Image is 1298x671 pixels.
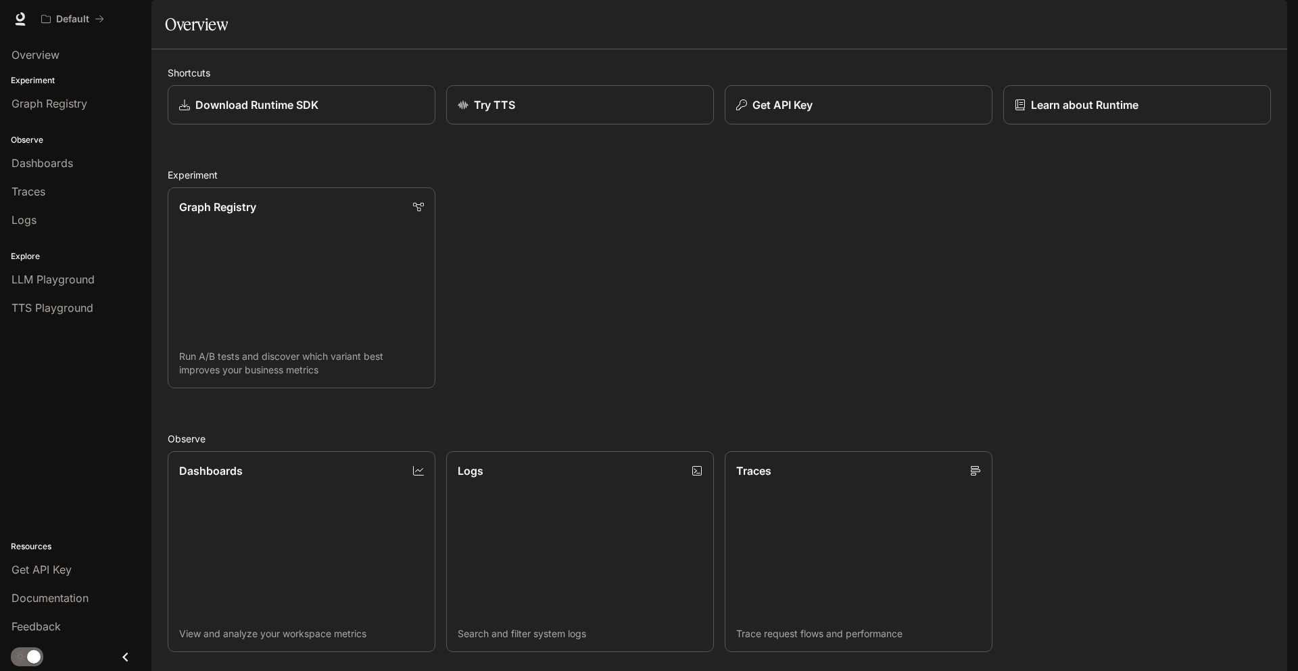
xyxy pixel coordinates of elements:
[736,627,981,641] p: Trace request flows and performance
[1031,97,1138,113] p: Learn about Runtime
[168,66,1271,80] h2: Shortcuts
[474,97,515,113] p: Try TTS
[725,85,992,124] button: Get API Key
[179,350,424,377] p: Run A/B tests and discover which variant best improves your business metrics
[458,627,702,641] p: Search and filter system logs
[168,187,435,388] a: Graph RegistryRun A/B tests and discover which variant best improves your business metrics
[446,85,714,124] a: Try TTS
[752,97,813,113] p: Get API Key
[179,627,424,641] p: View and analyze your workspace metrics
[168,168,1271,182] h2: Experiment
[168,85,435,124] a: Download Runtime SDK
[179,199,256,215] p: Graph Registry
[458,463,483,479] p: Logs
[195,97,318,113] p: Download Runtime SDK
[168,451,435,652] a: DashboardsView and analyze your workspace metrics
[446,451,714,652] a: LogsSearch and filter system logs
[56,14,89,25] p: Default
[725,451,992,652] a: TracesTrace request flows and performance
[179,463,243,479] p: Dashboards
[1003,85,1271,124] a: Learn about Runtime
[736,463,771,479] p: Traces
[168,432,1271,446] h2: Observe
[35,5,110,32] button: All workspaces
[165,11,228,38] h1: Overview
